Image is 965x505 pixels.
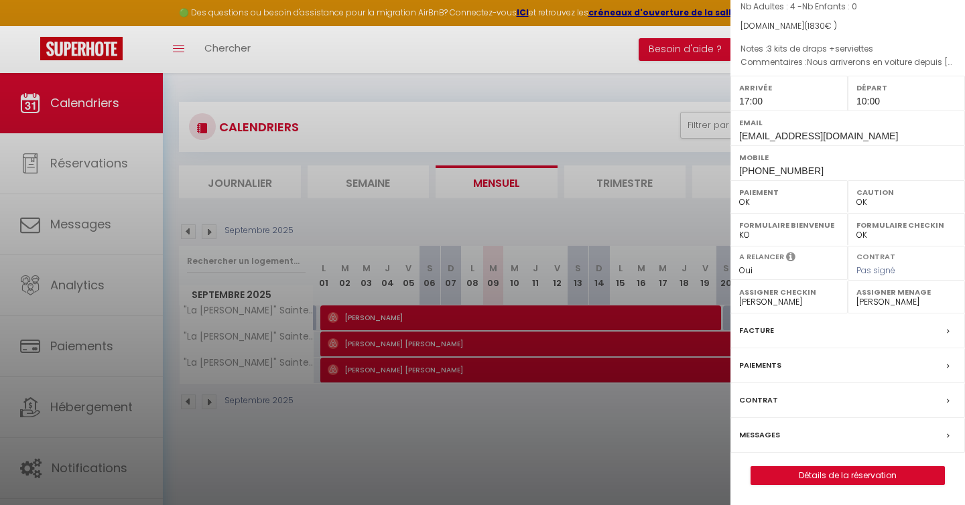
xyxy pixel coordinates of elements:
[804,20,837,31] span: ( € )
[786,251,795,266] i: Sélectionner OUI si vous souhaiter envoyer les séquences de messages post-checkout
[741,42,955,56] p: Notes :
[739,285,839,299] label: Assigner Checkin
[856,218,956,232] label: Formulaire Checkin
[739,251,784,263] label: A relancer
[739,165,824,176] span: [PHONE_NUMBER]
[856,285,956,299] label: Assigner Menage
[739,131,898,141] span: [EMAIL_ADDRESS][DOMAIN_NAME]
[739,186,839,199] label: Paiement
[739,116,956,129] label: Email
[739,323,774,338] label: Facture
[856,251,895,260] label: Contrat
[856,265,895,276] span: Pas signé
[802,1,857,12] span: Nb Enfants : 0
[739,218,839,232] label: Formulaire Bienvenue
[11,5,51,46] button: Ouvrir le widget de chat LiveChat
[739,358,781,372] label: Paiements
[739,428,780,442] label: Messages
[739,81,839,94] label: Arrivée
[739,151,956,164] label: Mobile
[856,96,880,106] span: 10:00
[741,20,955,33] div: [DOMAIN_NAME]
[739,393,778,407] label: Contrat
[741,1,857,12] span: Nb Adultes : 4 -
[856,186,956,199] label: Caution
[739,96,763,106] span: 17:00
[751,467,944,484] a: Détails de la réservation
[808,20,825,31] span: 1830
[741,56,955,69] p: Commentaires :
[767,43,873,54] span: 3 kits de draps +serviettes
[751,466,945,485] button: Détails de la réservation
[856,81,956,94] label: Départ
